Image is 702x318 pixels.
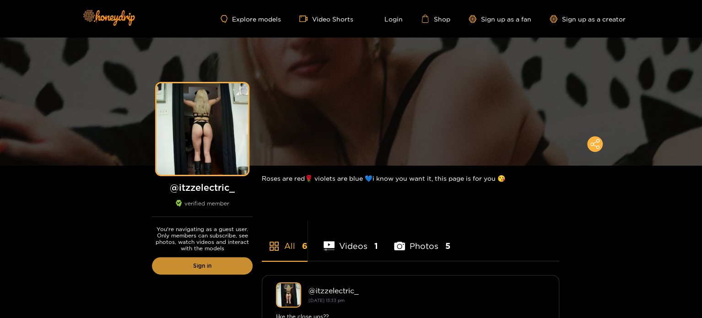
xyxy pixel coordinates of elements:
img: itzzelectric_ [276,282,301,307]
li: Videos [324,220,378,261]
span: 5 [445,240,450,252]
div: Roses are red🌹 violets are blue 💙i know you want it, this page is for you 😘 [262,166,559,191]
a: Explore models [221,15,281,23]
small: [DATE] 13:33 pm [308,298,345,303]
a: Video Shorts [299,15,353,23]
span: video-camera [299,15,312,23]
li: Photos [394,220,450,261]
li: All [262,220,308,261]
div: @ itzzelectric_ [308,286,545,295]
a: Login [372,15,403,23]
span: appstore [269,241,280,252]
a: Sign in [152,257,253,275]
a: Sign up as a fan [469,15,531,23]
p: You're navigating as a guest user. Only members can subscribe, see photos, watch videos and inter... [152,226,253,252]
h1: @ itzzelectric_ [152,182,253,193]
a: Sign up as a creator [550,15,626,23]
a: Shop [421,15,450,23]
span: 1 [374,240,378,252]
span: 6 [302,240,308,252]
div: verified member [152,200,253,217]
